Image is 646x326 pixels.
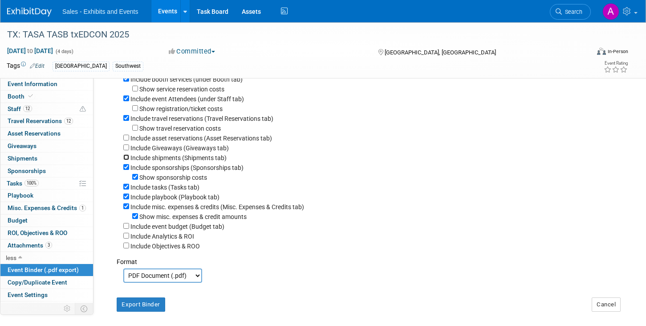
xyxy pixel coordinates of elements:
[562,8,582,15] span: Search
[7,8,52,17] img: ExhibitDay
[8,105,32,112] span: Staff
[8,142,37,149] span: Giveaways
[7,180,39,187] span: Tasks
[0,153,93,165] a: Shipments
[139,174,207,181] label: Show sponsorship costs
[62,8,138,15] span: Sales - Exhibits and Events
[0,165,93,177] a: Sponsorships
[130,164,244,171] label: Include sponsorships (Sponsorships tab)
[139,213,247,220] label: Show misc. expenses & credit amounts
[75,303,93,314] td: Toggle Event Tabs
[130,233,194,240] label: Include Analytics & ROI
[8,266,79,273] span: Event Binder (.pdf export)
[7,47,53,55] span: [DATE] [DATE]
[8,217,28,224] span: Budget
[8,229,67,236] span: ROI, Objectives & ROO
[604,61,628,66] div: Event Rating
[0,128,93,140] a: Asset Reservations
[139,125,221,132] label: Show travel reservation costs
[8,80,57,87] span: Event Information
[130,243,200,250] label: Include Objectives & ROO
[8,242,52,249] span: Attachments
[130,115,273,122] label: Include travel reservations (Travel Reservations tab)
[117,251,622,266] div: Format
[30,63,45,69] a: Edit
[130,135,272,142] label: Include asset reservations (Asset Reservations tab)
[0,91,93,103] a: Booth
[130,144,229,152] label: Include Giveaways (Giveaways tab)
[117,297,165,312] button: Export Binder
[8,130,61,137] span: Asset Reservations
[8,192,33,199] span: Playbook
[0,78,93,90] a: Event Information
[26,47,34,54] span: to
[8,93,35,100] span: Booth
[0,264,93,276] a: Event Binder (.pdf export)
[79,205,86,211] span: 1
[7,61,45,71] td: Tags
[6,254,16,261] span: less
[602,3,619,20] img: Alexandra Horne
[385,49,496,56] span: [GEOGRAPHIC_DATA], [GEOGRAPHIC_DATA]
[139,105,223,112] label: Show registration/ticket costs
[8,167,46,174] span: Sponsorships
[536,46,628,60] div: Event Format
[8,155,37,162] span: Shipments
[0,289,93,301] a: Event Settings
[8,279,67,286] span: Copy/Duplicate Event
[130,203,304,210] label: Include misc. expenses & credits (Misc. Expenses & Credits tab)
[130,76,243,83] label: Include booth services (under Booth tab)
[64,118,73,124] span: 12
[0,140,93,152] a: Giveaways
[0,103,93,115] a: Staff12
[139,86,224,93] label: Show service reservation costs
[24,180,39,186] span: 100%
[592,297,621,312] button: Cancel
[130,95,244,103] label: Include event Attendees (under Staff tab)
[8,204,86,211] span: Misc. Expenses & Credits
[130,184,199,191] label: Include tasks (Tasks tab)
[607,48,628,55] div: In-Person
[0,215,93,227] a: Budget
[45,242,52,248] span: 3
[0,190,93,202] a: Playbook
[130,223,224,230] label: Include event budget (Budget tab)
[113,62,143,71] div: Southwest
[0,227,93,239] a: ROI, Objectives & ROO
[53,62,110,71] div: [GEOGRAPHIC_DATA]
[130,194,219,201] label: Include playbook (Playbook tab)
[0,202,93,214] a: Misc. Expenses & Credits1
[4,27,575,43] div: TX: TASA TASB txEDCON 2025
[550,4,591,20] a: Search
[28,94,33,99] i: Booth reservation complete
[60,303,75,314] td: Personalize Event Tab Strip
[55,49,73,54] span: (4 days)
[23,105,32,112] span: 12
[0,177,93,190] a: Tasks100%
[166,47,219,56] button: Committed
[597,48,606,55] img: Format-Inperson.png
[8,291,48,298] span: Event Settings
[0,252,93,264] a: less
[130,154,227,161] label: Include shipments (Shipments tab)
[0,115,93,127] a: Travel Reservations12
[8,117,73,124] span: Travel Reservations
[0,276,93,289] a: Copy/Duplicate Event
[80,105,86,113] span: Potential Scheduling Conflict -- at least one attendee is tagged in another overlapping event.
[0,239,93,252] a: Attachments3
